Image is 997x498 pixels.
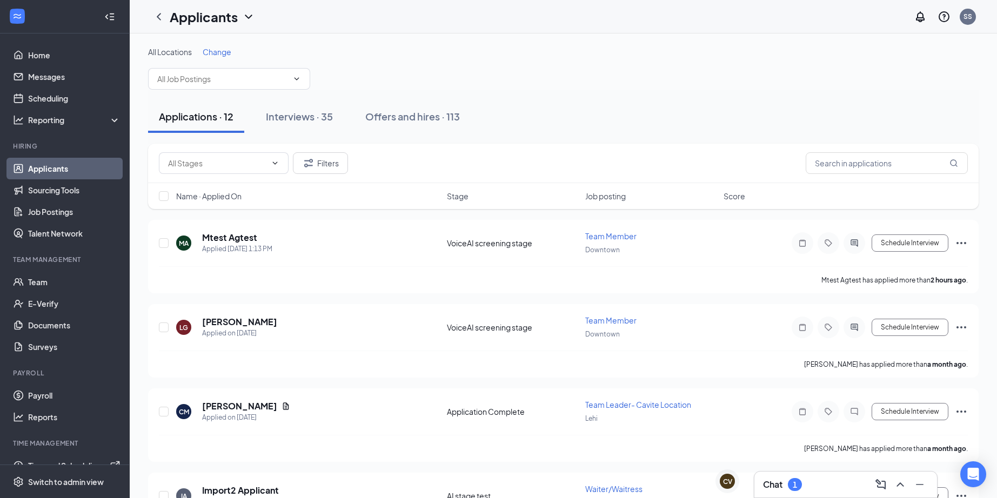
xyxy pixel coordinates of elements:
[447,191,469,201] span: Stage
[913,478,926,491] svg: Minimize
[955,405,968,418] svg: Ellipses
[176,191,242,201] span: Name · Applied On
[804,360,968,369] p: [PERSON_NAME] has applied more than .
[872,319,948,336] button: Schedule Interview
[202,316,277,328] h5: [PERSON_NAME]
[848,323,861,332] svg: ActiveChat
[271,159,279,167] svg: ChevronDown
[179,323,188,332] div: LG
[157,73,288,85] input: All Job Postings
[28,455,121,476] a: Time and SchedulingExternalLink
[302,157,315,170] svg: Filter
[960,461,986,487] div: Open Intercom Messenger
[822,407,835,416] svg: Tag
[13,476,24,487] svg: Settings
[365,110,460,123] div: Offers and hires · 113
[585,484,643,494] span: Waiter/Waitress
[911,476,928,493] button: Minimize
[796,239,809,247] svg: Note
[848,239,861,247] svg: ActiveChat
[872,476,889,493] button: ComposeMessage
[202,400,277,412] h5: [PERSON_NAME]
[955,321,968,334] svg: Ellipses
[914,10,927,23] svg: Notifications
[202,328,277,339] div: Applied on [DATE]
[28,385,121,406] a: Payroll
[28,44,121,66] a: Home
[724,191,745,201] span: Score
[179,239,189,248] div: MA
[949,159,958,167] svg: MagnifyingGlass
[28,179,121,201] a: Sourcing Tools
[892,476,909,493] button: ChevronUp
[28,314,121,336] a: Documents
[28,293,121,314] a: E-Verify
[447,238,579,248] div: VoiceAI screening stage
[585,414,598,422] span: Lehi
[28,406,121,428] a: Reports
[585,246,620,254] span: Downtown
[104,11,115,22] svg: Collapse
[148,47,192,57] span: All Locations
[585,330,620,338] span: Downtown
[872,403,948,420] button: Schedule Interview
[28,476,104,487] div: Switch to admin view
[585,231,637,241] span: Team Member
[28,158,121,179] a: Applicants
[12,11,23,22] svg: WorkstreamLogo
[168,157,266,169] input: All Stages
[963,12,972,21] div: SS
[242,10,255,23] svg: ChevronDown
[28,336,121,358] a: Surveys
[763,479,782,490] h3: Chat
[202,412,290,423] div: Applied on [DATE]
[13,368,118,378] div: Payroll
[447,406,579,417] div: Application Complete
[821,275,968,285] p: Mtest Agtest has applied more than .
[13,142,118,151] div: Hiring
[822,323,835,332] svg: Tag
[152,10,165,23] svg: ChevronLeft
[28,201,121,223] a: Job Postings
[28,271,121,293] a: Team
[927,445,966,453] b: a month ago
[202,244,272,254] div: Applied [DATE] 1:13 PM
[585,315,637,325] span: Team Member
[447,322,579,333] div: VoiceAI screening stage
[955,237,968,250] svg: Ellipses
[28,66,121,88] a: Messages
[806,152,968,174] input: Search in applications
[793,480,797,489] div: 1
[13,115,24,125] svg: Analysis
[796,407,809,416] svg: Note
[28,115,121,125] div: Reporting
[931,276,966,284] b: 2 hours ago
[202,232,257,244] h5: Mtest Agtest
[822,239,835,247] svg: Tag
[28,88,121,109] a: Scheduling
[796,323,809,332] svg: Note
[804,444,968,453] p: [PERSON_NAME] has applied more than .
[202,484,279,496] h5: Import2 Applicant
[266,110,333,123] div: Interviews · 35
[293,152,348,174] button: Filter Filters
[938,10,951,23] svg: QuestionInfo
[927,360,966,368] b: a month ago
[585,400,691,409] span: Team Leader- Cavite Location
[585,191,626,201] span: Job posting
[874,478,887,491] svg: ComposeMessage
[203,47,231,57] span: Change
[159,110,233,123] div: Applications · 12
[292,75,301,83] svg: ChevronDown
[13,255,118,264] div: Team Management
[13,439,118,448] div: TIME MANAGEMENT
[894,478,907,491] svg: ChevronUp
[179,407,189,416] div: CM
[28,223,121,244] a: Talent Network
[282,402,290,410] svg: Document
[848,407,861,416] svg: ChatInactive
[723,477,732,486] div: CV
[170,8,238,26] h1: Applicants
[872,234,948,252] button: Schedule Interview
